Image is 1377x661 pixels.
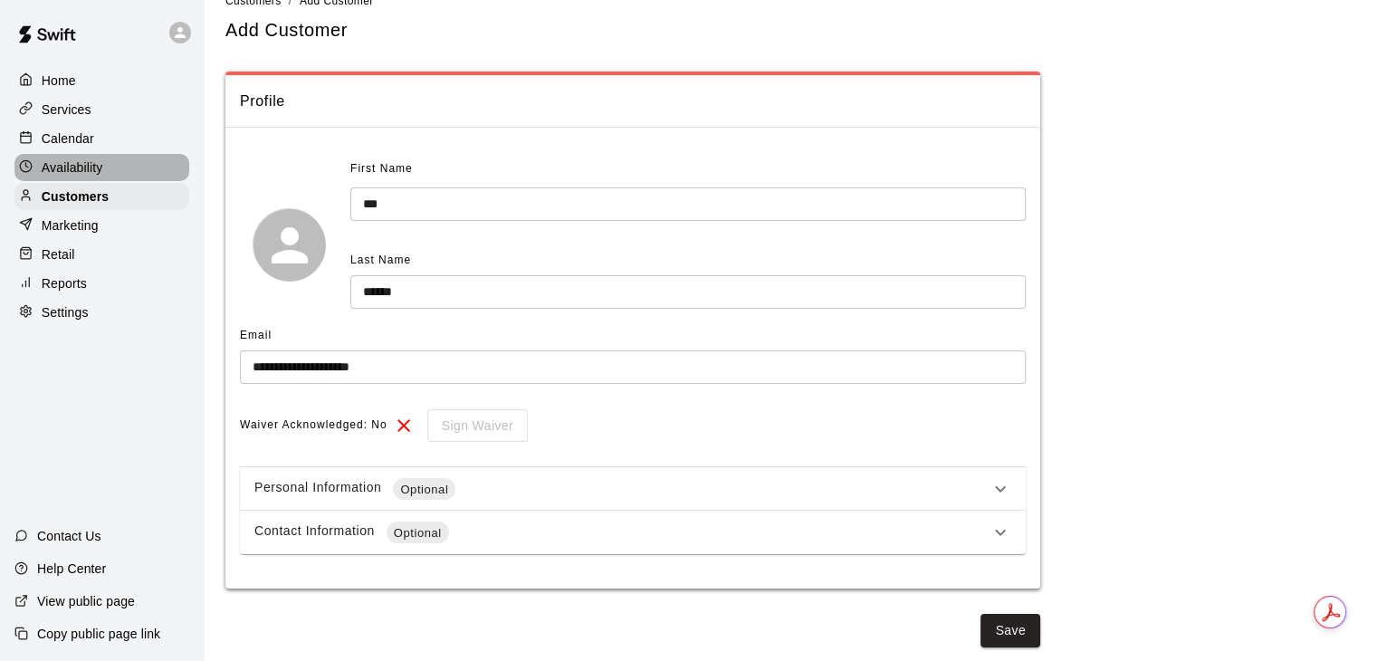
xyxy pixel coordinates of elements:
[240,411,387,440] span: Waiver Acknowledged: No
[14,125,189,152] a: Calendar
[14,299,189,326] a: Settings
[415,409,528,443] div: To sign waivers in admin, this feature must be enabled in general settings
[240,329,272,341] span: Email
[37,625,160,643] p: Copy public page link
[254,522,990,543] div: Contact Information
[42,101,91,119] p: Services
[14,67,189,94] a: Home
[37,527,101,545] p: Contact Us
[350,254,411,266] span: Last Name
[393,481,455,499] span: Optional
[37,560,106,578] p: Help Center
[42,72,76,90] p: Home
[254,478,990,500] div: Personal Information
[14,183,189,210] a: Customers
[350,155,413,184] span: First Name
[42,245,75,263] p: Retail
[14,154,189,181] a: Availability
[14,270,189,297] a: Reports
[240,90,1026,113] span: Profile
[42,303,89,321] p: Settings
[42,129,94,148] p: Calendar
[225,18,348,43] h5: Add Customer
[42,187,109,206] p: Customers
[42,274,87,292] p: Reports
[37,592,135,610] p: View public page
[42,216,99,235] p: Marketing
[387,524,449,542] span: Optional
[14,96,189,123] a: Services
[240,467,1026,511] div: Personal InformationOptional
[980,614,1040,647] button: Save
[240,511,1026,554] div: Contact InformationOptional
[14,212,189,239] a: Marketing
[14,241,189,268] a: Retail
[42,158,103,177] p: Availability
